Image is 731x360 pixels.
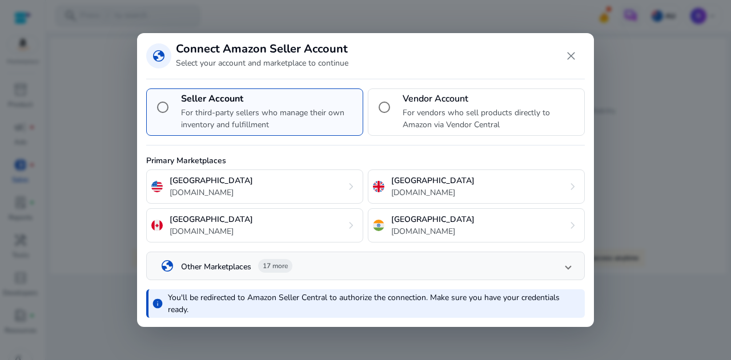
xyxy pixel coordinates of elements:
[181,107,358,131] p: For third-party sellers who manage their own inventory and fulfillment
[263,261,288,270] span: 17 more
[176,42,348,56] h3: Connect Amazon Seller Account
[170,213,253,225] p: [GEOGRAPHIC_DATA]
[391,213,475,225] p: [GEOGRAPHIC_DATA]
[170,225,253,237] p: [DOMAIN_NAME]
[391,225,475,237] p: [DOMAIN_NAME]
[403,94,580,104] h4: Vendor Account
[160,259,174,273] span: globe
[170,175,253,187] p: [GEOGRAPHIC_DATA]
[181,261,251,273] p: Other Marketplaces
[168,292,578,315] p: You'll be redirected to Amazon Seller Central to authorize the connection. Make sure you have you...
[566,180,580,193] span: chevron_right
[391,187,475,199] p: [DOMAIN_NAME]
[147,252,584,280] mat-expansion-panel-header: globeOther Marketplaces17 more
[151,220,163,231] img: ca.svg
[181,94,358,104] h4: Seller Account
[152,298,163,309] span: info
[391,175,475,187] p: [GEOGRAPHIC_DATA]
[373,181,384,192] img: uk.svg
[557,42,585,70] button: Close dialog
[146,155,585,167] p: Primary Marketplaces
[403,107,580,131] p: For vendors who sell products directly to Amazon via Vendor Central
[344,180,358,193] span: chevron_right
[566,219,580,232] span: chevron_right
[176,57,348,69] p: Select your account and marketplace to continue
[170,187,253,199] p: [DOMAIN_NAME]
[344,219,358,232] span: chevron_right
[152,49,166,63] span: globe
[373,220,384,231] img: in.svg
[151,181,163,192] img: us.svg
